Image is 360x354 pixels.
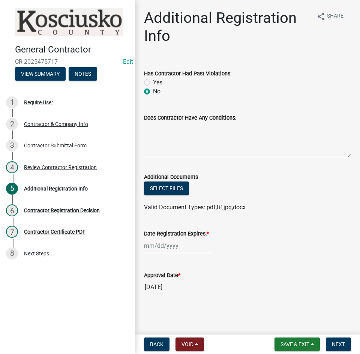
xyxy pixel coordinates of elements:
label: Does Contractor Have Any Conditions: [144,115,236,121]
input: mm/dd/yyyy [144,238,213,253]
label: Approval Date [144,273,180,278]
button: shareShare [310,9,349,24]
button: Void [175,337,204,351]
div: 2 [6,118,18,130]
div: Contractor & Company Info [24,121,88,127]
div: 1 [6,96,18,108]
a: Edit [123,58,133,65]
button: Select files [144,181,189,195]
div: 6 [6,204,18,216]
span: CR-2025475717 [15,58,120,65]
img: Kosciusko County, Indiana [15,8,123,36]
label: Date Registration Expires: [144,231,209,237]
wm-modal-confirm: Notes [69,71,97,77]
i: share [316,12,325,21]
span: Next [332,341,345,347]
div: 4 [6,161,18,173]
wm-modal-confirm: Edit Application Number [123,58,133,65]
div: Additional Registration Info [24,186,88,191]
div: 5 [6,183,18,195]
h1: Additional Registration Info [144,9,310,45]
span: Share [327,12,343,21]
span: Save & Exit [280,341,309,347]
label: No [153,87,160,96]
div: Contractor Certificate PDF [24,229,85,234]
button: Save & Exit [274,337,320,351]
div: 7 [6,226,18,238]
label: Has Contractor Had Past Violations: [144,71,231,76]
div: Require User [24,100,53,105]
button: Notes [69,67,97,81]
div: Review Contractor Registration [24,165,97,170]
span: Back [150,341,163,347]
button: Next [326,337,351,351]
div: Contractor Registration Decision [24,208,100,213]
div: 8 [6,247,18,259]
h4: General Contractor [15,44,129,55]
div: 3 [6,139,18,151]
span: Void [181,341,193,347]
label: Yes [153,78,162,87]
wm-modal-confirm: Summary [15,71,66,77]
span: Valid Document Types: pdf,tif,jpg,docx [144,204,246,211]
div: Contractor Submittal Form [24,143,87,148]
button: View Summary [15,67,66,81]
button: Back [144,337,169,351]
label: Additional Documents [144,175,198,180]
